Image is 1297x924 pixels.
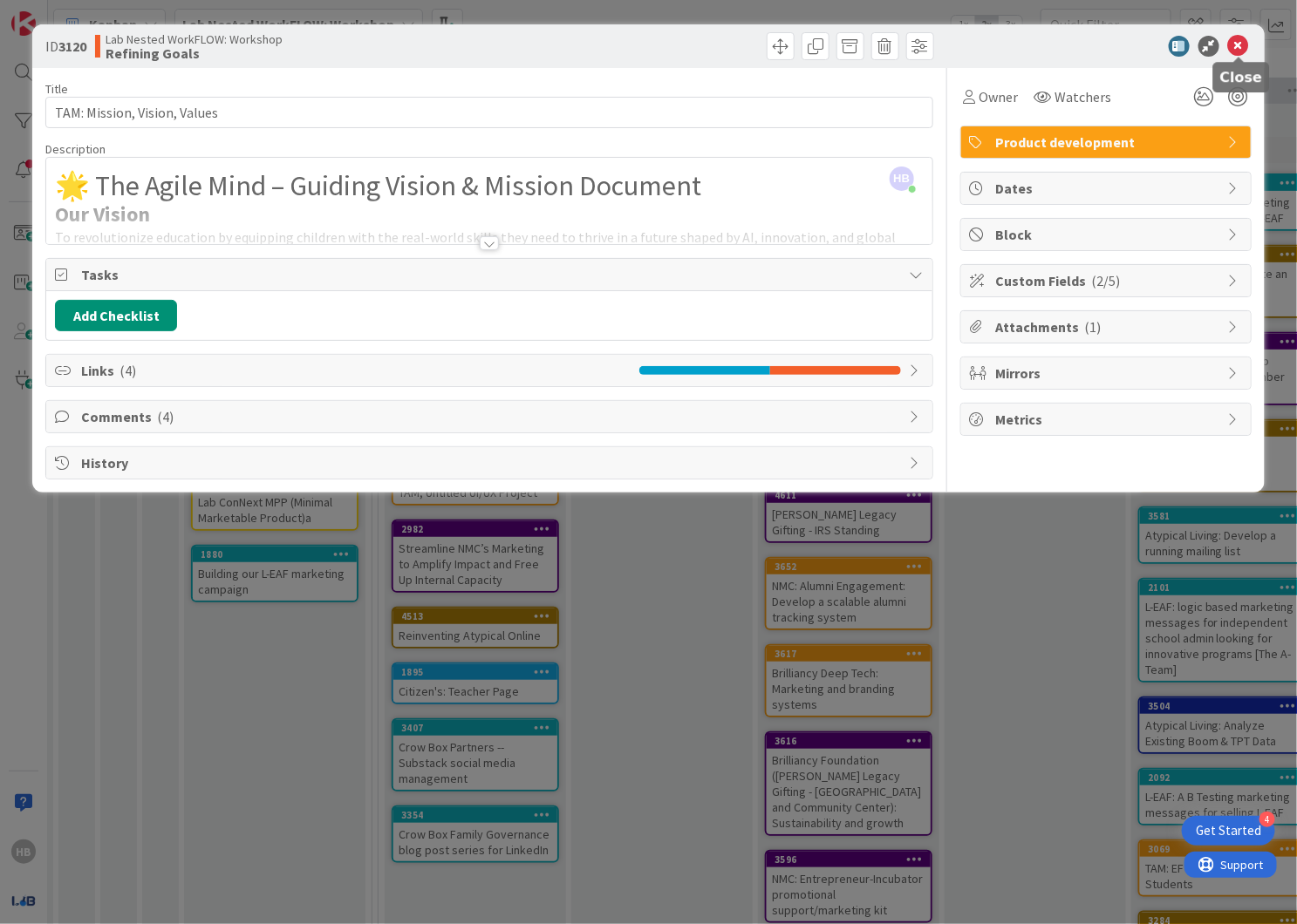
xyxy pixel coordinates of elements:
span: ( 4 ) [119,362,136,379]
span: History [81,452,901,473]
div: Get Started [1196,822,1261,839]
span: Product development [996,132,1219,153]
span: HB [890,166,914,191]
input: type card name here... [45,97,933,128]
span: Attachments [996,316,1219,337]
span: Custom Fields [996,270,1219,291]
label: Title [45,81,68,97]
span: Mirrors [996,363,1219,384]
div: 4 [1259,812,1275,827]
span: Lab Nested WorkFLOW: Workshop [106,32,283,46]
h5: Close [1220,69,1263,85]
span: ID [45,36,86,57]
span: Dates [996,178,1219,199]
span: Links [81,360,631,381]
span: Description [45,141,106,157]
span: Comments [81,406,901,427]
span: Block [996,224,1219,245]
span: Owner [980,86,1019,107]
b: 3120 [58,37,86,55]
span: Metrics [996,409,1219,430]
span: ( 1 ) [1085,318,1102,336]
span: Tasks [81,264,901,285]
h1: 🌟 The Agile Mind – Guiding Vision & Mission Document [55,169,924,202]
div: Open Get Started checklist, remaining modules: 4 [1182,816,1275,846]
b: Refining Goals [106,46,283,60]
span: ( 4 ) [157,408,174,425]
span: ( 2/5 ) [1092,272,1121,289]
span: Support [37,3,79,24]
button: Add Checklist [55,300,177,331]
span: Watchers [1055,86,1112,107]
